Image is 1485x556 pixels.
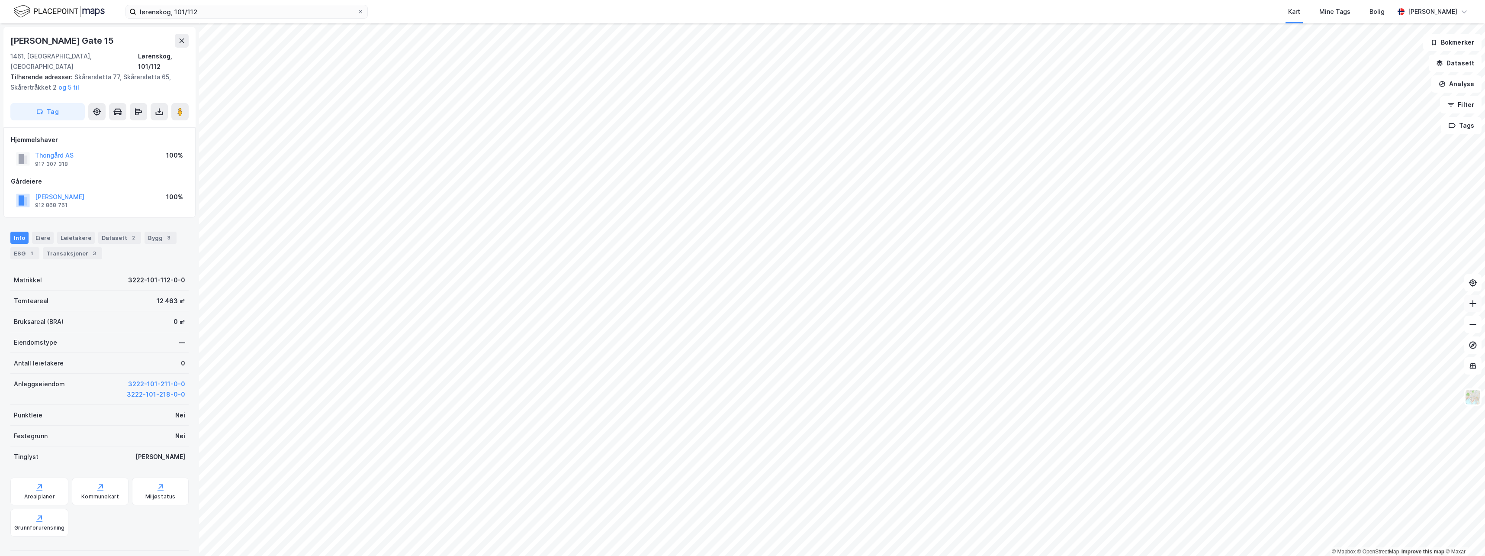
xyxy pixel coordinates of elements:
div: Bruksareal (BRA) [14,317,64,327]
div: Eiere [32,232,54,244]
input: Søk på adresse, matrikkel, gårdeiere, leietakere eller personer [136,5,357,18]
div: 100% [166,150,183,161]
div: Punktleie [14,410,42,420]
span: Tilhørende adresser: [10,73,74,81]
div: 1 [27,249,36,258]
div: Festegrunn [14,431,48,441]
button: Analyse [1431,75,1482,93]
div: Miljøstatus [145,493,176,500]
div: 12 463 ㎡ [157,296,185,306]
button: 3222-101-218-0-0 [127,389,185,400]
div: Info [10,232,29,244]
a: Improve this map [1401,549,1444,555]
div: Eiendomstype [14,337,57,348]
div: Kontrollprogram for chat [1442,514,1485,556]
a: OpenStreetMap [1357,549,1399,555]
a: Mapbox [1332,549,1356,555]
div: Lørenskog, 101/112 [138,51,189,72]
img: logo.f888ab2527a4732fd821a326f86c7f29.svg [14,4,105,19]
div: [PERSON_NAME] [135,452,185,462]
div: Transaksjoner [43,247,102,259]
div: — [179,337,185,348]
div: Bygg [145,232,177,244]
button: Bokmerker [1423,34,1482,51]
div: Antall leietakere [14,358,64,369]
div: [PERSON_NAME] Gate 15 [10,34,116,48]
div: Tomteareal [14,296,48,306]
div: Datasett [98,232,141,244]
div: 917 307 318 [35,161,68,168]
div: Nei [175,410,185,420]
div: 2 [129,233,138,242]
div: 0 [181,358,185,369]
div: Kart [1288,6,1300,17]
div: Tinglyst [14,452,39,462]
div: [PERSON_NAME] [1408,6,1457,17]
div: ESG [10,247,39,259]
div: Mine Tags [1319,6,1350,17]
img: Z [1465,389,1481,405]
div: Arealplaner [24,493,55,500]
div: Nei [175,431,185,441]
div: Matrikkel [14,275,42,285]
div: Gårdeiere [11,176,188,187]
div: 3 [90,249,99,258]
div: 3 [164,233,173,242]
div: Grunnforurensning [14,524,64,531]
div: 1461, [GEOGRAPHIC_DATA], [GEOGRAPHIC_DATA] [10,51,138,72]
div: 100% [166,192,183,202]
button: Tag [10,103,85,120]
button: 3222-101-211-0-0 [128,379,185,389]
div: Anleggseiendom [14,379,65,389]
button: Filter [1440,96,1482,113]
div: 0 ㎡ [174,317,185,327]
iframe: Chat Widget [1442,514,1485,556]
div: 912 868 761 [35,202,67,209]
div: 3222-101-112-0-0 [128,275,185,285]
div: Kommunekart [81,493,119,500]
button: Datasett [1429,55,1482,72]
div: Skårersletta 77, Skårersletta 65, Skårertråkket 2 [10,72,182,93]
div: Leietakere [57,232,95,244]
div: Hjemmelshaver [11,135,188,145]
div: Bolig [1369,6,1385,17]
button: Tags [1441,117,1482,134]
